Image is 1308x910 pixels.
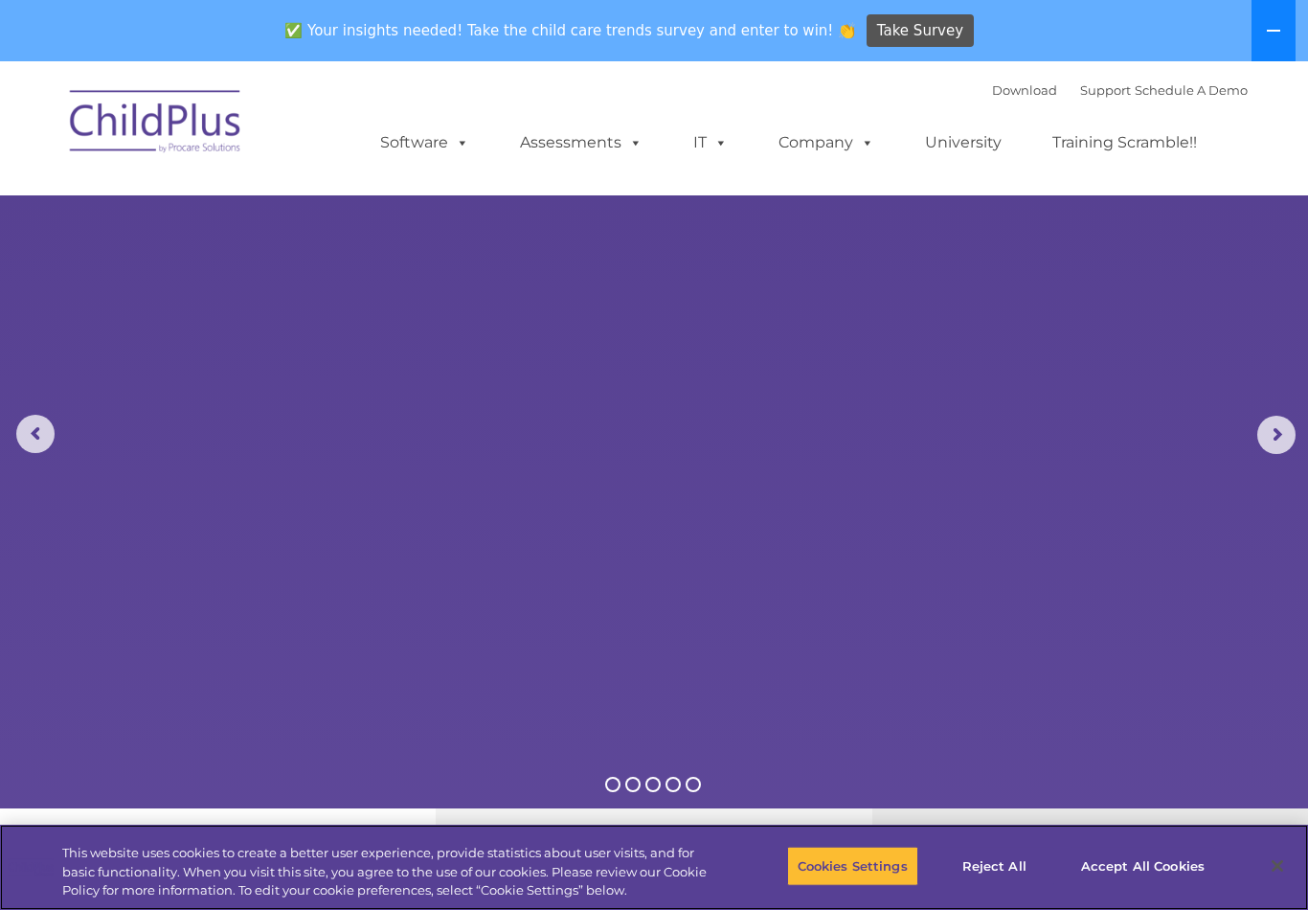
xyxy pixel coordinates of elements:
div: This website uses cookies to create a better user experience, provide statistics about user visit... [62,844,719,900]
button: Reject All [935,846,1054,886]
a: Software [361,124,488,162]
a: Training Scramble!! [1033,124,1216,162]
a: Support [1080,82,1131,98]
a: University [906,124,1021,162]
span: Take Survey [877,14,963,48]
button: Accept All Cookies [1071,846,1215,886]
a: IT [674,124,747,162]
span: Phone number [266,205,348,219]
button: Close [1256,845,1298,887]
span: Last name [266,126,325,141]
a: Download [992,82,1057,98]
a: Take Survey [867,14,975,48]
span: ✅ Your insights needed! Take the child care trends survey and enter to win! 👏 [278,12,864,50]
img: ChildPlus by Procare Solutions [60,77,252,172]
font: | [992,82,1248,98]
a: Assessments [501,124,662,162]
a: Company [759,124,893,162]
button: Cookies Settings [787,846,918,886]
a: Schedule A Demo [1135,82,1248,98]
